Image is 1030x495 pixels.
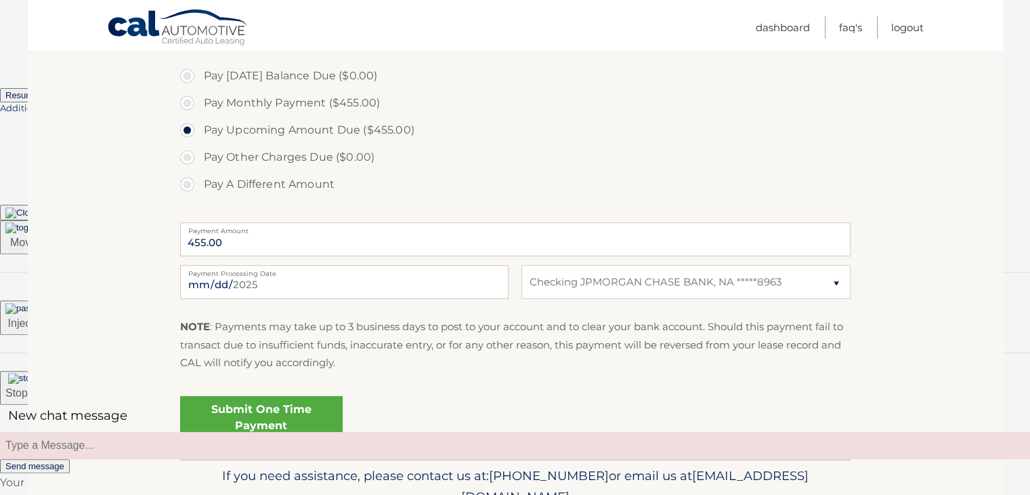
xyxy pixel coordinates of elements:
p: Inject Password [5,314,87,333]
strong: NOTE [180,320,210,333]
a: Cal Automotive [107,9,249,48]
label: Pay [DATE] Balance Due ($0.00) [180,62,851,90]
label: Payment Amount [180,222,851,233]
img: stopSession [8,373,67,384]
input: Payment Amount [180,222,851,256]
p: Stop Session [5,384,69,403]
label: Pay Other Charges Due ($0.00) [180,144,851,171]
span: [PHONE_NUMBER] [489,468,609,483]
a: Dashboard [756,16,810,39]
p: : Payments may take up to 3 business days to post to your account and to clear your bank account.... [180,318,851,372]
img: passwordInjection [5,303,87,314]
input: Payment Date [180,265,509,299]
img: togglePosition [5,222,72,233]
img: Close Button [5,207,66,218]
label: Pay A Different Amount [180,171,851,198]
span: Send message [5,461,64,471]
a: Logout [891,16,924,39]
label: Pay Upcoming Amount Due ($455.00) [180,117,851,144]
a: Submit One Time Payment [180,396,343,439]
label: Payment Processing Date [180,265,509,276]
label: Pay Monthly Payment ($455.00) [180,90,851,117]
p: Move Menu [5,233,72,252]
a: FAQ's [839,16,862,39]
